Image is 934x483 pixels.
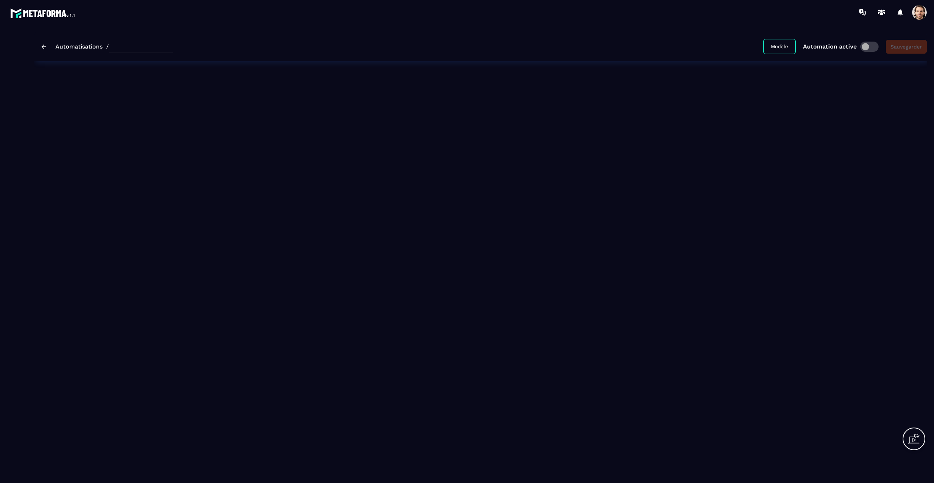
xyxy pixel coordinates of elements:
[803,43,857,50] p: Automation active
[55,43,103,50] a: Automatisations
[763,39,796,54] button: Modèle
[10,7,76,20] img: logo
[106,43,109,50] span: /
[42,45,46,49] img: arrow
